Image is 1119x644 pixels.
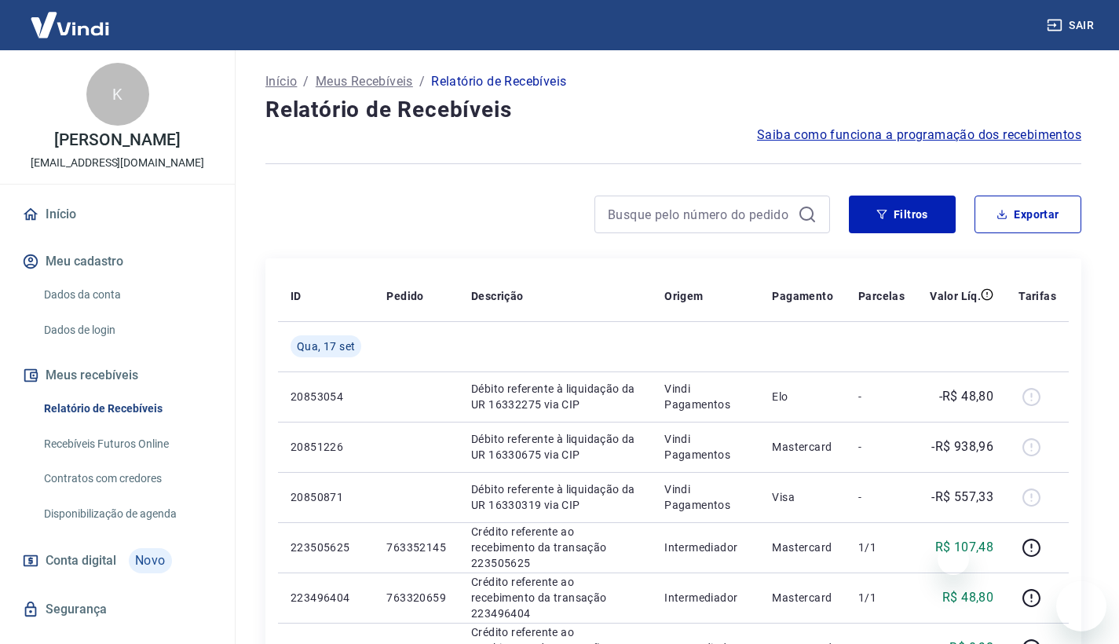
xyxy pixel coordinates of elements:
[471,574,639,621] p: Crédito referente ao recebimento da transação 223496404
[291,389,361,404] p: 20853054
[664,590,747,606] p: Intermediador
[54,132,180,148] p: [PERSON_NAME]
[386,288,423,304] p: Pedido
[291,439,361,455] p: 20851226
[664,481,747,513] p: Vindi Pagamentos
[19,244,216,279] button: Meu cadastro
[772,489,833,505] p: Visa
[431,72,566,91] p: Relatório de Recebíveis
[858,389,905,404] p: -
[757,126,1081,145] a: Saiba como funciona a programação dos recebimentos
[86,63,149,126] div: K
[931,488,993,507] p: -R$ 557,33
[291,590,361,606] p: 223496404
[935,538,994,557] p: R$ 107,48
[386,540,446,555] p: 763352145
[471,288,524,304] p: Descrição
[975,196,1081,233] button: Exportar
[19,197,216,232] a: Início
[664,288,703,304] p: Origem
[930,288,981,304] p: Valor Líq.
[471,431,639,463] p: Débito referente à liquidação da UR 16330675 via CIP
[942,588,993,607] p: R$ 48,80
[46,550,116,572] span: Conta digital
[265,72,297,91] a: Início
[291,540,361,555] p: 223505625
[1018,288,1056,304] p: Tarifas
[19,358,216,393] button: Meus recebíveis
[772,439,833,455] p: Mastercard
[19,542,216,580] a: Conta digitalNovo
[1044,11,1100,40] button: Sair
[38,279,216,311] a: Dados da conta
[858,489,905,505] p: -
[129,548,172,573] span: Novo
[858,439,905,455] p: -
[419,72,425,91] p: /
[31,155,204,171] p: [EMAIL_ADDRESS][DOMAIN_NAME]
[772,590,833,606] p: Mastercard
[291,288,302,304] p: ID
[931,437,993,456] p: -R$ 938,96
[664,381,747,412] p: Vindi Pagamentos
[297,338,355,354] span: Qua, 17 set
[19,1,121,49] img: Vindi
[291,489,361,505] p: 20850871
[303,72,309,91] p: /
[938,543,969,575] iframe: Fechar mensagem
[38,498,216,530] a: Disponibilização de agenda
[386,590,446,606] p: 763320659
[471,381,639,412] p: Débito referente à liquidação da UR 16332275 via CIP
[858,540,905,555] p: 1/1
[471,524,639,571] p: Crédito referente ao recebimento da transação 223505625
[19,592,216,627] a: Segurança
[38,393,216,425] a: Relatório de Recebíveis
[38,463,216,495] a: Contratos com credores
[772,288,833,304] p: Pagamento
[858,590,905,606] p: 1/1
[1056,581,1106,631] iframe: Botão para abrir a janela de mensagens
[858,288,905,304] p: Parcelas
[38,314,216,346] a: Dados de login
[316,72,413,91] a: Meus Recebíveis
[265,94,1081,126] h4: Relatório de Recebíveis
[38,428,216,460] a: Recebíveis Futuros Online
[664,540,747,555] p: Intermediador
[471,481,639,513] p: Débito referente à liquidação da UR 16330319 via CIP
[608,203,792,226] input: Busque pelo número do pedido
[939,387,994,406] p: -R$ 48,80
[772,389,833,404] p: Elo
[664,431,747,463] p: Vindi Pagamentos
[849,196,956,233] button: Filtros
[772,540,833,555] p: Mastercard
